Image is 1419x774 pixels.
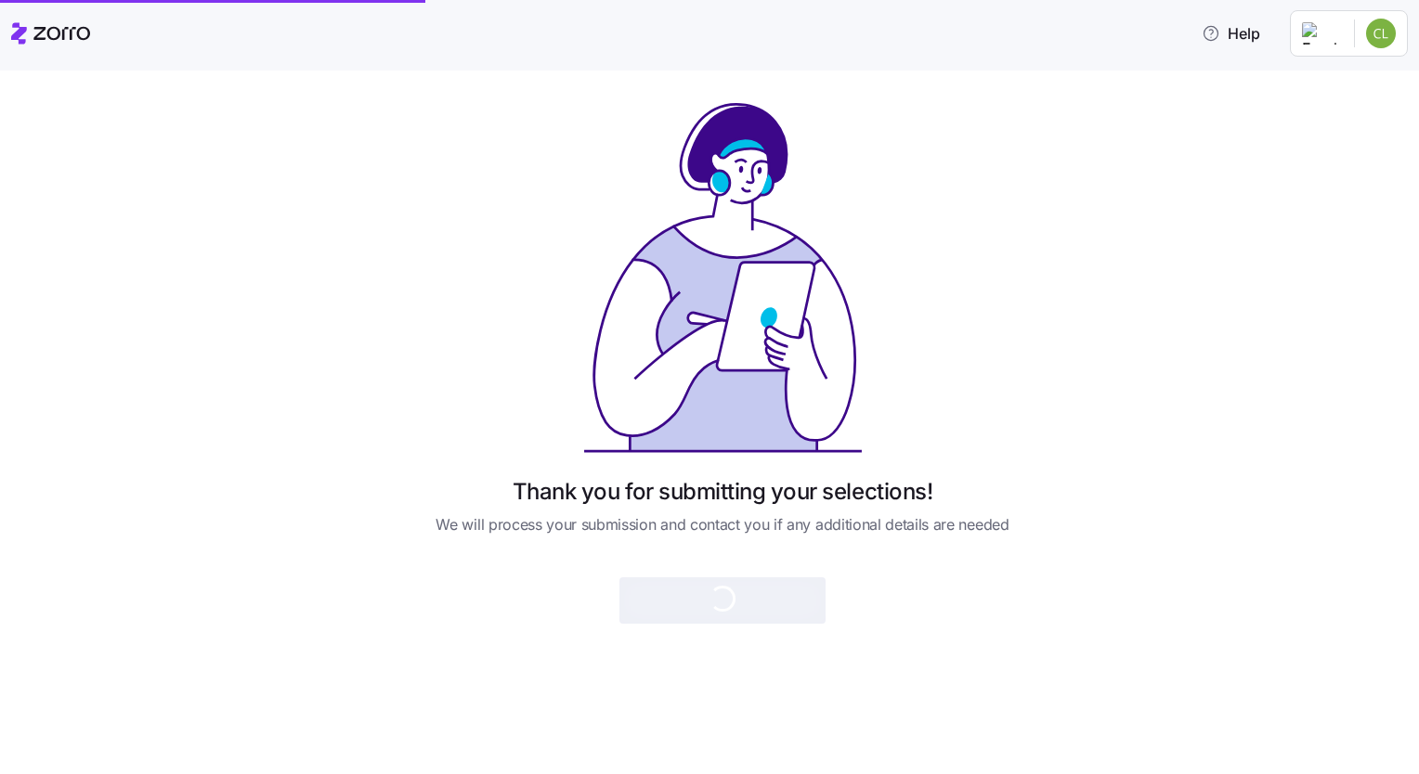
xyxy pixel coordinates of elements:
img: Employer logo [1302,22,1339,45]
h1: Thank you for submitting your selections! [513,477,932,506]
span: Help [1202,22,1260,45]
img: 9f9b392b68124ac90ee62cdf71e474ca [1366,19,1396,48]
button: Help [1187,15,1275,52]
span: We will process your submission and contact you if any additional details are needed [436,513,1009,536]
